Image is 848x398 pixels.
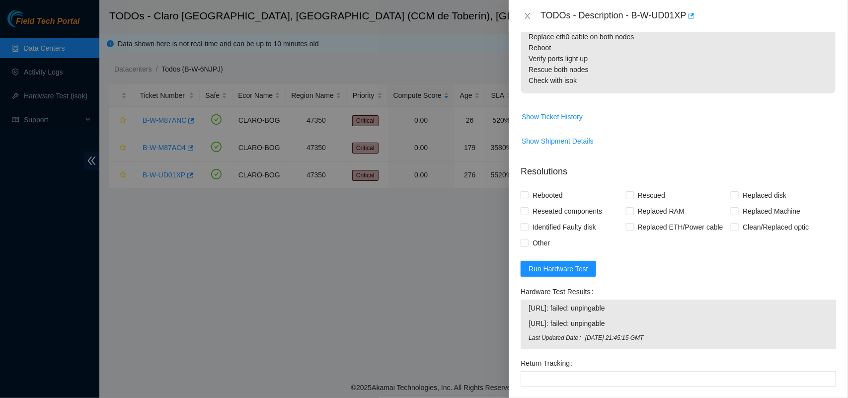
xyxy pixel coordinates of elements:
[529,263,588,274] span: Run Hardware Test
[739,219,813,235] span: Clean/Replaced optic
[739,187,790,203] span: Replaced disk
[521,109,583,125] button: Show Ticket History
[739,203,804,219] span: Replaced Machine
[540,8,836,24] div: TODOs - Description - B-W-UD01XP
[521,371,836,387] input: Return Tracking
[529,303,828,314] span: [URL]: failed: unpingable
[524,12,532,20] span: close
[521,11,535,21] button: Close
[585,333,828,343] span: [DATE] 21:45:15 GMT
[529,235,554,251] span: Other
[522,136,594,147] span: Show Shipment Details
[529,333,585,343] span: Last Updated Date
[529,203,606,219] span: Reseated components
[521,157,836,178] p: Resolutions
[521,24,836,93] p: Replace eth0 cable on both nodes Reboot Verify ports light up Rescue both nodes Check with isok
[634,219,727,235] span: Replaced ETH/Power cable
[521,261,596,277] button: Run Hardware Test
[521,133,594,149] button: Show Shipment Details
[521,284,597,300] label: Hardware Test Results
[529,219,600,235] span: Identified Faulty disk
[522,111,583,122] span: Show Ticket History
[634,203,689,219] span: Replaced RAM
[529,187,567,203] span: Rebooted
[634,187,669,203] span: Rescued
[529,318,828,329] span: [URL]: failed: unpingable
[521,355,577,371] label: Return Tracking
